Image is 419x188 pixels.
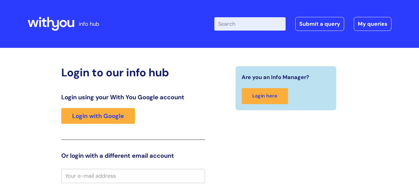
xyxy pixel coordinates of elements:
[61,169,205,183] input: Your e-mail address
[79,19,99,29] p: info hub
[61,152,205,159] h3: Or login with a different email account
[214,17,286,31] input: Search
[61,108,135,124] a: Login with Google
[295,17,344,31] a: Submit a query
[61,94,205,101] h3: Login using your With You Google account
[242,72,309,82] span: Are you an Info Manager?
[61,66,205,79] h2: Login to our info hub
[354,17,391,31] a: My queries
[242,88,288,104] a: Login here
